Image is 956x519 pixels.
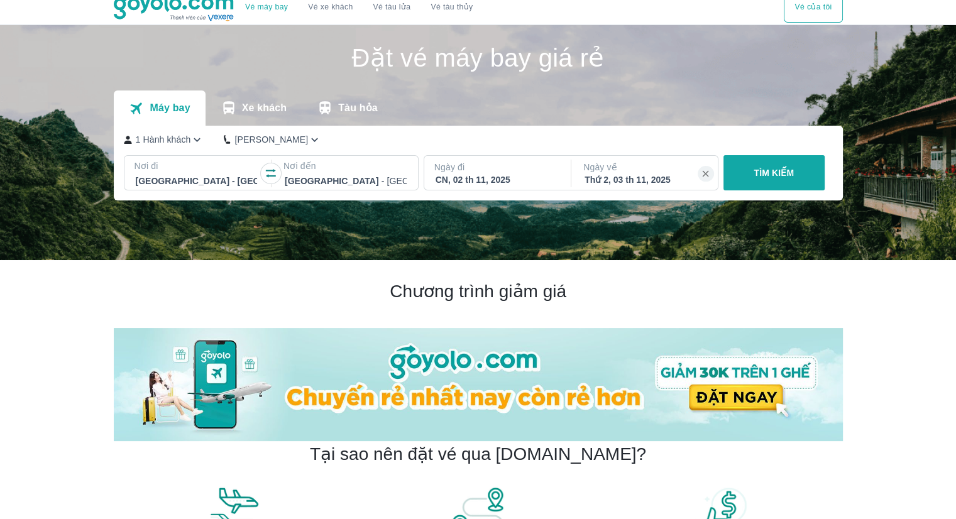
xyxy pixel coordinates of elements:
p: Nơi đi [135,160,259,172]
button: TÌM KIẾM [723,155,825,190]
button: [PERSON_NAME] [224,133,321,146]
p: Xe khách [242,102,287,114]
p: Ngày đi [434,161,559,173]
p: [PERSON_NAME] [234,133,308,146]
a: Vé xe khách [308,3,353,12]
button: 1 Hành khách [124,133,204,146]
h1: Đặt vé máy bay giá rẻ [114,45,843,70]
p: TÌM KIẾM [754,167,794,179]
img: banner-home [114,328,843,441]
h2: Tại sao nên đặt vé qua [DOMAIN_NAME]? [310,443,646,466]
p: Máy bay [150,102,190,114]
a: Vé máy bay [245,3,288,12]
p: 1 Hành khách [136,133,191,146]
div: Thứ 2, 03 th 11, 2025 [585,173,706,186]
div: transportation tabs [114,90,393,126]
p: Tàu hỏa [338,102,378,114]
div: CN, 02 th 11, 2025 [436,173,558,186]
p: Ngày về [583,161,708,173]
h2: Chương trình giảm giá [114,280,843,303]
p: Nơi đến [283,160,408,172]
